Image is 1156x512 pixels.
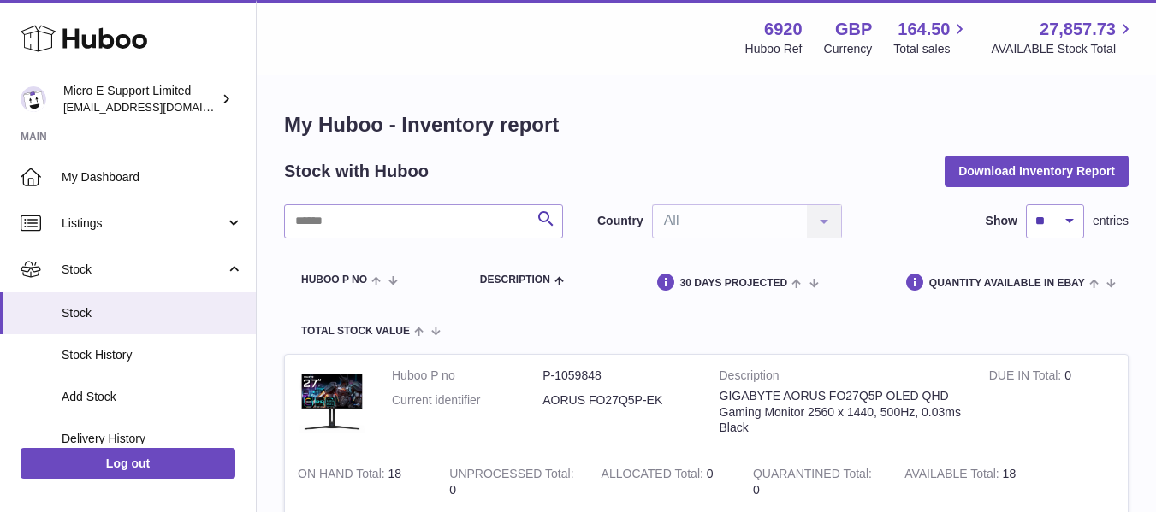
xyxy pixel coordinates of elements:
strong: ALLOCATED Total [602,467,707,485]
td: 0 [589,453,740,511]
div: GIGABYTE AORUS FO27Q5P OLED QHD Gaming Monitor 2560 x 1440, 500Hz, 0.03ms Black [720,388,963,437]
strong: Description [720,368,963,388]
span: 0 [753,483,760,497]
div: Micro E Support Limited [63,83,217,115]
span: Quantity Available in eBay [929,278,1085,289]
dt: Huboo P no [392,368,542,384]
span: entries [1093,213,1129,229]
button: Download Inventory Report [945,156,1129,186]
label: Country [597,213,643,229]
img: contact@micropcsupport.com [21,86,46,112]
span: Description [480,274,550,285]
span: Listings [62,215,225,232]
td: 0 [436,453,588,511]
h2: Stock with Huboo [284,160,429,183]
strong: GBP [835,18,872,41]
td: 0 [976,355,1128,453]
a: Log out [21,448,235,479]
span: 164.50 [898,18,950,41]
a: 164.50 Total sales [893,18,969,57]
label: Show [986,213,1017,229]
h1: My Huboo - Inventory report [284,111,1129,138]
span: Add Stock [62,389,243,405]
span: Stock History [62,347,243,363]
img: product image [298,368,366,436]
span: Stock [62,305,243,321]
dt: Current identifier [392,392,542,409]
dd: AORUS FO27Q5P-EK [542,392,693,409]
span: [EMAIL_ADDRESS][DOMAIN_NAME] [63,100,252,114]
td: 18 [892,453,1043,511]
span: Huboo P no [301,274,367,285]
strong: QUARANTINED Total [753,467,872,485]
strong: DUE IN Total [989,368,1064,386]
span: Delivery History [62,431,243,447]
span: Total stock value [301,326,410,337]
strong: 6920 [764,18,803,41]
div: Huboo Ref [745,41,803,57]
span: AVAILABLE Stock Total [991,41,1135,57]
span: 30 DAYS PROJECTED [680,278,788,289]
td: 18 [285,453,436,511]
strong: ON HAND Total [298,467,388,485]
span: Stock [62,262,225,278]
div: Currency [824,41,873,57]
a: 27,857.73 AVAILABLE Stock Total [991,18,1135,57]
span: My Dashboard [62,169,243,185]
strong: AVAILABLE Total [904,467,1002,485]
span: Total sales [893,41,969,57]
dd: P-1059848 [542,368,693,384]
strong: UNPROCESSED Total [449,467,573,485]
span: 27,857.73 [1040,18,1116,41]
